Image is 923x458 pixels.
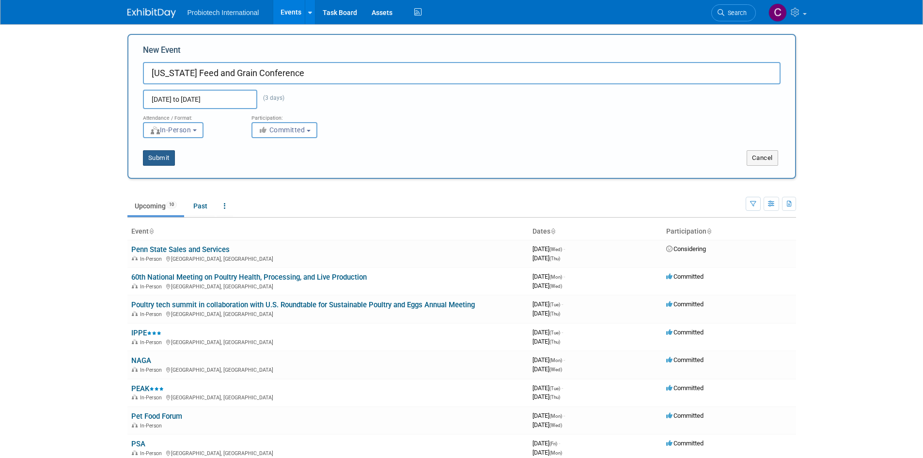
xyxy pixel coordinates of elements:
span: (Mon) [549,274,562,280]
div: [GEOGRAPHIC_DATA], [GEOGRAPHIC_DATA] [131,310,525,317]
th: Event [127,223,529,240]
a: Upcoming10 [127,197,184,215]
label: New Event [143,45,181,60]
span: Committed [666,356,704,363]
span: [DATE] [532,329,563,336]
span: Committed [666,300,704,308]
span: [DATE] [532,300,563,308]
span: [DATE] [532,449,562,456]
span: [DATE] [532,245,565,253]
span: (Tue) [549,330,560,335]
button: Cancel [747,150,778,166]
a: Past [186,197,215,215]
th: Dates [529,223,662,240]
div: Attendance / Format: [143,109,237,122]
a: Search [711,4,756,21]
span: (Thu) [549,256,560,261]
a: PSA [131,440,145,448]
span: [DATE] [532,365,562,373]
span: (Thu) [549,311,560,316]
span: - [562,329,563,336]
span: (Wed) [549,423,562,428]
span: [DATE] [532,254,560,262]
div: [GEOGRAPHIC_DATA], [GEOGRAPHIC_DATA] [131,449,525,457]
div: [GEOGRAPHIC_DATA], [GEOGRAPHIC_DATA] [131,254,525,262]
span: (Wed) [549,284,562,289]
span: (Wed) [549,247,562,252]
span: (Tue) [549,386,560,391]
a: Sort by Participation Type [706,227,711,235]
span: In-Person [140,395,165,401]
a: 60th National Meeting on Poultry Health, Processing, and Live Production [131,273,367,282]
span: In-Person [140,284,165,290]
img: In-Person Event [132,284,138,288]
span: Committed [666,273,704,280]
span: Committed [258,126,305,134]
span: - [563,356,565,363]
a: PEAK [131,384,164,393]
span: [DATE] [532,412,565,419]
span: Committed [666,384,704,392]
span: [DATE] [532,310,560,317]
span: (Tue) [549,302,560,307]
div: [GEOGRAPHIC_DATA], [GEOGRAPHIC_DATA] [131,338,525,346]
span: In-Person [140,256,165,262]
a: IPPE [131,329,161,337]
span: Probiotech International [188,9,259,16]
a: Poultry tech summit in collaboration with U.S. Roundtable for Sustainable Poultry and Eggs Annual... [131,300,475,309]
img: In-Person Event [132,367,138,372]
span: [DATE] [532,384,563,392]
span: (Mon) [549,450,562,456]
span: (Thu) [549,395,560,400]
span: - [562,384,563,392]
img: In-Person Event [132,423,138,427]
span: In-Person [150,126,191,134]
button: Submit [143,150,175,166]
div: [GEOGRAPHIC_DATA], [GEOGRAPHIC_DATA] [131,282,525,290]
span: In-Person [140,423,165,429]
img: In-Person Event [132,395,138,399]
a: Pet Food Forum [131,412,182,421]
button: In-Person [143,122,203,138]
span: Search [724,9,747,16]
input: Name of Trade Show / Conference [143,62,781,84]
img: In-Person Event [132,311,138,316]
span: (Fri) [549,441,557,446]
span: (Mon) [549,358,562,363]
span: - [563,245,565,253]
input: Start Date - End Date [143,90,257,109]
img: ExhibitDay [127,8,176,18]
img: In-Person Event [132,339,138,344]
span: (Wed) [549,367,562,372]
span: [DATE] [532,282,562,289]
span: [DATE] [532,421,562,428]
span: - [562,300,563,308]
a: Sort by Start Date [550,227,555,235]
div: [GEOGRAPHIC_DATA], [GEOGRAPHIC_DATA] [131,365,525,373]
span: In-Person [140,311,165,317]
span: Committed [666,329,704,336]
button: Committed [251,122,317,138]
img: In-Person Event [132,256,138,261]
span: - [563,273,565,280]
span: (3 days) [257,95,284,101]
span: (Thu) [549,339,560,345]
span: Considering [666,245,706,253]
span: (Mon) [549,413,562,419]
span: [DATE] [532,393,560,400]
a: Penn State Sales and Services [131,245,230,254]
th: Participation [662,223,796,240]
span: - [563,412,565,419]
span: 10 [166,201,177,208]
span: In-Person [140,450,165,457]
span: - [559,440,560,447]
img: Candice Blue [768,3,787,22]
div: [GEOGRAPHIC_DATA], [GEOGRAPHIC_DATA] [131,393,525,401]
img: In-Person Event [132,450,138,455]
span: Committed [666,412,704,419]
span: [DATE] [532,440,560,447]
span: [DATE] [532,273,565,280]
div: Participation: [251,109,345,122]
span: In-Person [140,367,165,373]
span: [DATE] [532,356,565,363]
